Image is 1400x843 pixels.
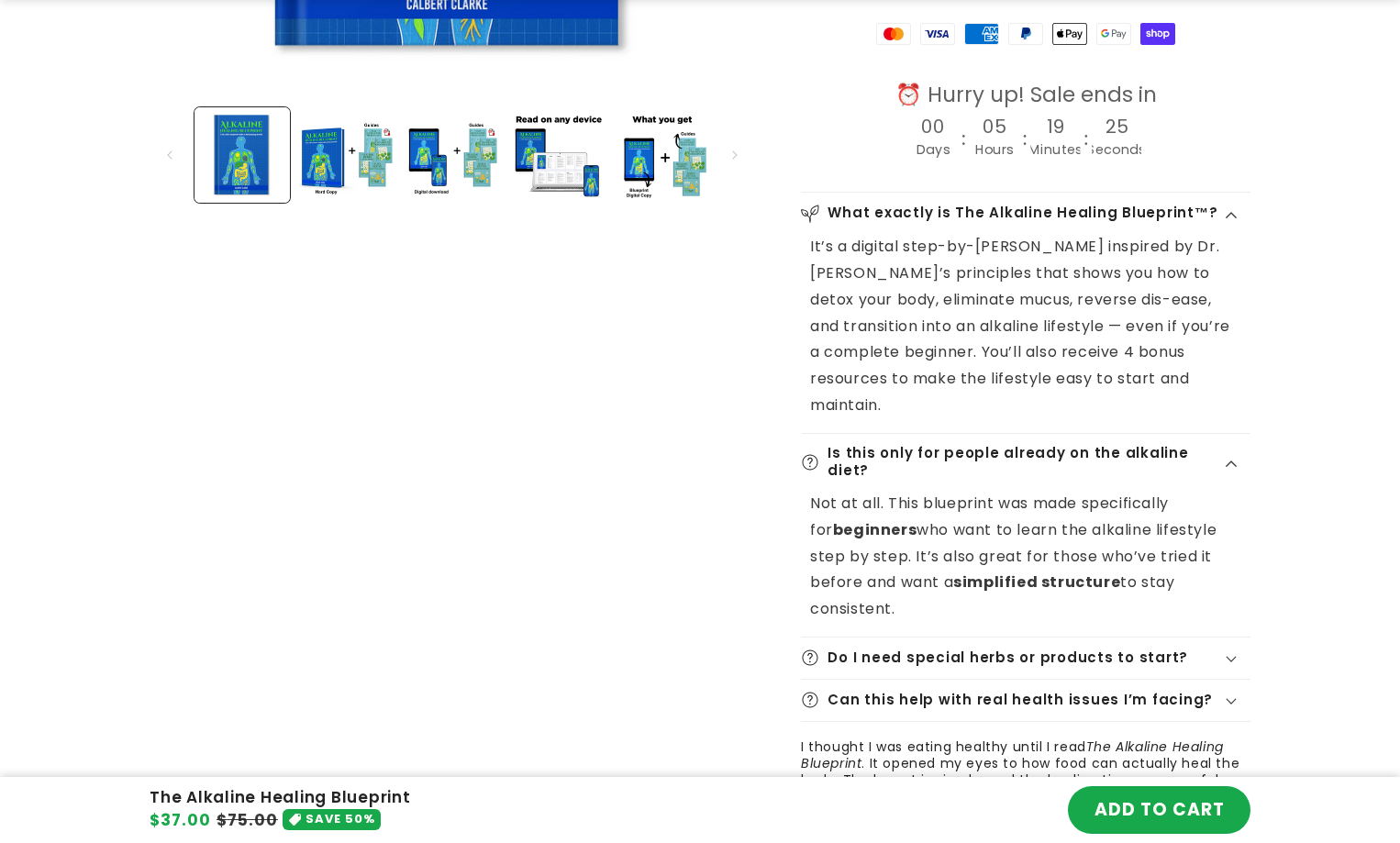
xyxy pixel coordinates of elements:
button: Load image 3 in gallery view [405,107,500,203]
div: Seconds [1088,137,1147,163]
slideshow-component: Customer reviews [801,738,1250,837]
div: : [1084,120,1091,160]
button: Slide right [715,135,755,175]
h2: Do I need special herbs or products to start? [828,649,1188,667]
h4: 25 [1106,116,1129,137]
button: Load image 4 in gallery view [509,107,605,203]
button: Load image 1 in gallery view [194,107,290,203]
div: Hours [975,137,1014,163]
h2: Is this only for people already on the alkaline diet? [828,445,1222,479]
h4: 00 [922,116,946,137]
h2: Can this help with real health issues I’m facing? [828,692,1213,709]
button: Slide left [150,135,190,175]
summary: Do I need special herbs or products to start? [801,638,1250,679]
button: Load image 5 in gallery view [615,107,710,203]
p: Not at all. This blueprint was made specifically for who want to learn the alkaline lifestyle ste... [810,491,1241,623]
strong: beginners [833,519,917,540]
button: Load image 2 in gallery view [299,107,394,203]
h4: 19 [1048,116,1065,137]
s: $75.00 [217,809,278,833]
div: ⏰ Hurry up! Sale ends in [863,82,1189,109]
h4: 05 [983,116,1007,137]
div: : [961,120,968,160]
div: : [1023,120,1029,160]
span: $37.00 [150,809,211,833]
span: SAVE 50% [306,809,375,830]
p: It’s a digital step-by-[PERSON_NAME] inspired by Dr. [PERSON_NAME]’s principles that shows you ho... [810,234,1241,419]
div: Minutes [1029,137,1083,163]
h2: What exactly is The Alkaline Healing Blueprint™? [828,205,1217,222]
summary: What exactly is The Alkaline Healing Blueprint™? [801,193,1250,234]
h4: The Alkaline Healing Blueprint [150,788,411,807]
strong: simplified structure [953,571,1120,593]
summary: Can this help with real health issues I’m facing? [801,680,1250,721]
summary: Is this only for people already on the alkaline diet? [801,434,1250,491]
div: Days [917,137,950,163]
button: ADD TO CART [1068,786,1250,834]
